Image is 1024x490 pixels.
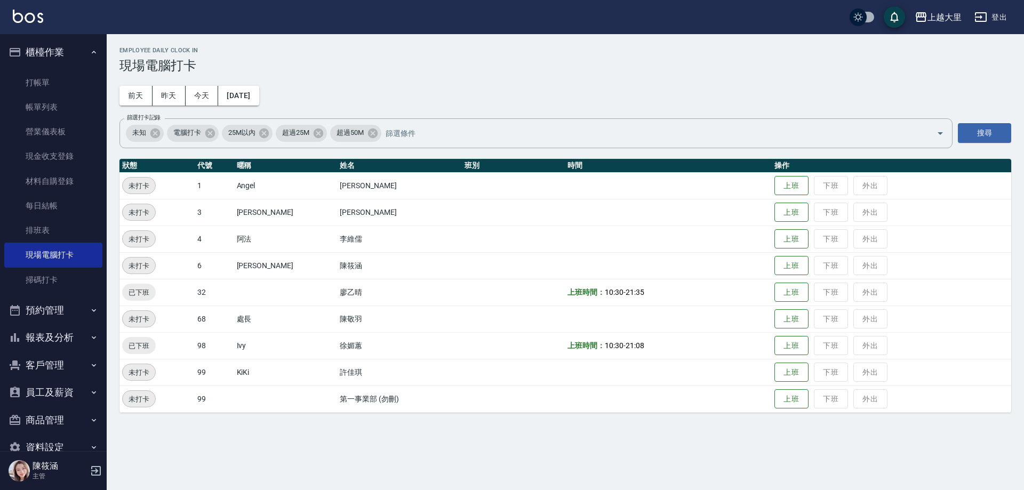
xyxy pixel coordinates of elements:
[774,389,809,409] button: 上班
[195,199,234,226] td: 3
[330,127,370,138] span: 超過50M
[927,11,962,24] div: 上越大里
[218,86,259,106] button: [DATE]
[337,332,461,359] td: 徐媚蕙
[119,86,153,106] button: 前天
[195,332,234,359] td: 98
[195,172,234,199] td: 1
[337,199,461,226] td: [PERSON_NAME]
[337,252,461,279] td: 陳筱涵
[123,234,155,245] span: 未打卡
[337,359,461,385] td: 許佳琪
[605,341,623,350] span: 10:30
[4,95,102,119] a: 帳單列表
[4,406,102,434] button: 商品管理
[774,203,809,222] button: 上班
[774,283,809,302] button: 上班
[337,279,461,306] td: 廖乙晴
[195,279,234,306] td: 32
[123,367,155,378] span: 未打卡
[123,393,155,405] span: 未打卡
[4,296,102,324] button: 預約管理
[4,218,102,243] a: 排班表
[4,268,102,292] a: 掃碼打卡
[4,194,102,218] a: 每日結帳
[234,359,338,385] td: KiKi
[626,288,644,296] span: 21:35
[337,385,461,412] td: 第一事業部 (勿刪)
[4,324,102,351] button: 報表及分析
[167,127,207,138] span: 電腦打卡
[119,159,195,173] th: 狀態
[932,125,949,142] button: Open
[13,10,43,23] img: Logo
[123,180,155,191] span: 未打卡
[222,125,273,142] div: 25M以內
[123,260,155,271] span: 未打卡
[123,207,155,218] span: 未打卡
[774,256,809,276] button: 上班
[276,127,316,138] span: 超過25M
[234,332,338,359] td: Ivy
[122,340,156,351] span: 已下班
[167,125,219,142] div: 電腦打卡
[234,172,338,199] td: Angel
[234,252,338,279] td: [PERSON_NAME]
[958,123,1011,143] button: 搜尋
[4,169,102,194] a: 材料自購登錄
[565,159,771,173] th: 時間
[123,314,155,325] span: 未打卡
[565,279,771,306] td: -
[234,199,338,226] td: [PERSON_NAME]
[337,306,461,332] td: 陳敬羽
[4,433,102,461] button: 資料設定
[119,58,1011,73] h3: 現場電腦打卡
[337,172,461,199] td: [PERSON_NAME]
[772,159,1011,173] th: 操作
[774,363,809,382] button: 上班
[330,125,381,142] div: 超過50M
[910,6,966,28] button: 上越大里
[462,159,565,173] th: 班別
[195,359,234,385] td: 99
[195,159,234,173] th: 代號
[122,287,156,298] span: 已下班
[383,124,918,142] input: 篩選條件
[4,379,102,406] button: 員工及薪資
[4,243,102,267] a: 現場電腦打卡
[4,119,102,144] a: 營業儀表板
[234,159,338,173] th: 暱稱
[126,125,164,142] div: 未知
[153,86,186,106] button: 昨天
[4,70,102,95] a: 打帳單
[774,229,809,249] button: 上班
[234,306,338,332] td: 處長
[127,114,161,122] label: 篩選打卡記錄
[119,47,1011,54] h2: Employee Daily Clock In
[605,288,623,296] span: 10:30
[195,306,234,332] td: 68
[774,309,809,329] button: 上班
[276,125,327,142] div: 超過25M
[234,226,338,252] td: 阿法
[774,336,809,356] button: 上班
[626,341,644,350] span: 21:08
[195,226,234,252] td: 4
[337,159,461,173] th: 姓名
[884,6,905,28] button: save
[337,226,461,252] td: 李維儒
[222,127,262,138] span: 25M以內
[195,252,234,279] td: 6
[4,144,102,168] a: 現金收支登錄
[195,385,234,412] td: 99
[774,176,809,196] button: 上班
[186,86,219,106] button: 今天
[565,332,771,359] td: -
[33,471,87,481] p: 主管
[970,7,1011,27] button: 登出
[126,127,153,138] span: 未知
[4,351,102,379] button: 客戶管理
[33,461,87,471] h5: 陳筱涵
[567,288,605,296] b: 上班時間：
[567,341,605,350] b: 上班時間：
